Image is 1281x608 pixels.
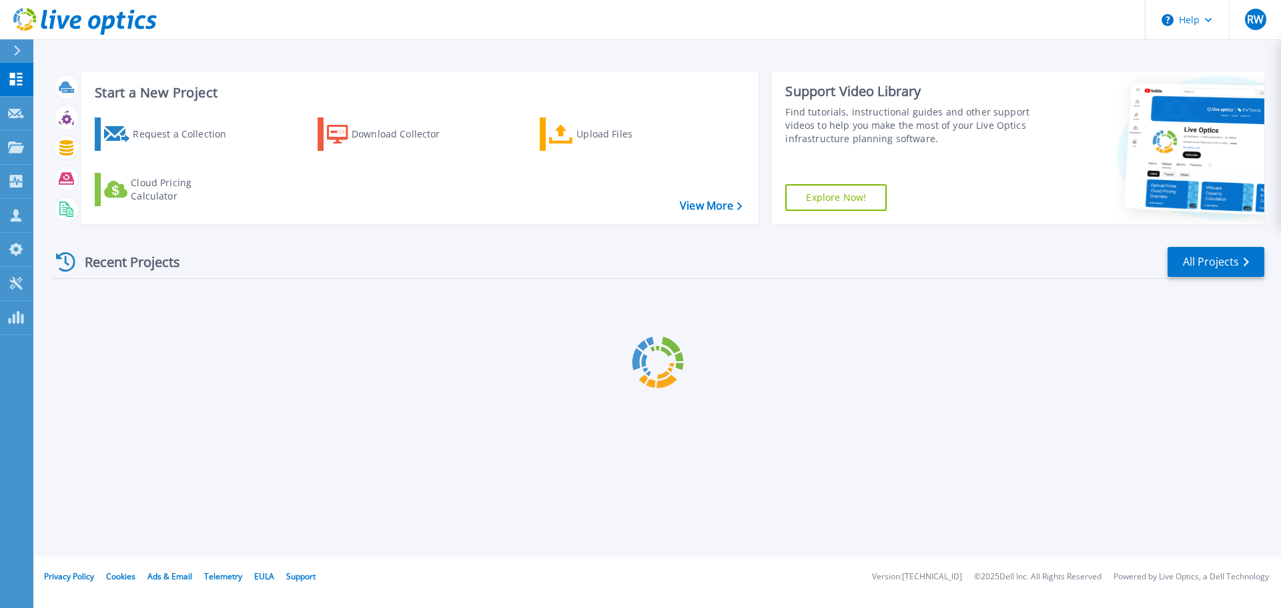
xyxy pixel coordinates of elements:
a: View More [680,200,742,212]
div: Request a Collection [133,121,240,147]
a: Support [286,571,316,582]
a: All Projects [1168,247,1264,277]
div: Support Video Library [785,83,1036,100]
span: RW [1247,14,1264,25]
h3: Start a New Project [95,85,742,100]
a: Privacy Policy [44,571,94,582]
div: Find tutorials, instructional guides and other support videos to help you make the most of your L... [785,105,1036,145]
a: EULA [254,571,274,582]
a: Explore Now! [785,184,887,211]
a: Telemetry [204,571,242,582]
a: Request a Collection [95,117,244,151]
a: Cloud Pricing Calculator [95,173,244,206]
div: Recent Projects [51,246,198,278]
a: Upload Files [540,117,689,151]
div: Cloud Pricing Calculator [131,176,238,203]
a: Ads & Email [147,571,192,582]
div: Download Collector [352,121,458,147]
li: Powered by Live Optics, a Dell Technology [1114,573,1269,581]
div: Upload Files [576,121,683,147]
a: Cookies [106,571,135,582]
li: © 2025 Dell Inc. All Rights Reserved [974,573,1102,581]
a: Download Collector [318,117,466,151]
li: Version: [TECHNICAL_ID] [872,573,962,581]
